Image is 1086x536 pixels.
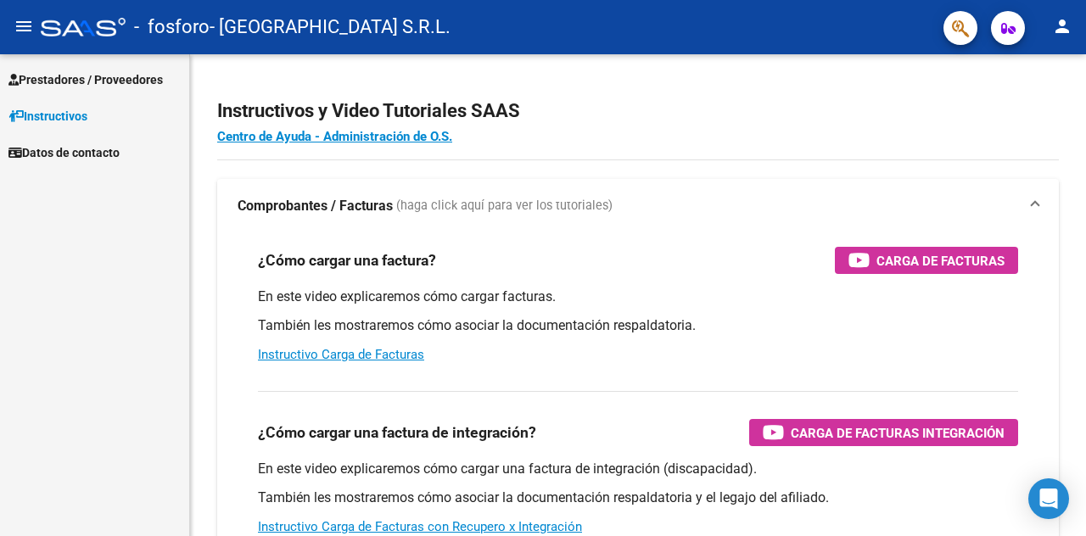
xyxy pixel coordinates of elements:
h3: ¿Cómo cargar una factura? [258,248,436,272]
span: Carga de Facturas [876,250,1005,271]
p: En este video explicaremos cómo cargar facturas. [258,288,1018,306]
span: Prestadores / Proveedores [8,70,163,89]
button: Carga de Facturas Integración [749,419,1018,446]
a: Instructivo Carga de Facturas [258,347,424,362]
span: - [GEOGRAPHIC_DATA] S.R.L. [210,8,451,46]
mat-icon: menu [14,16,34,36]
span: (haga click aquí para ver los tutoriales) [396,197,613,215]
strong: Comprobantes / Facturas [238,197,393,215]
mat-icon: person [1052,16,1072,36]
a: Instructivo Carga de Facturas con Recupero x Integración [258,519,582,534]
p: También les mostraremos cómo asociar la documentación respaldatoria y el legajo del afiliado. [258,489,1018,507]
p: En este video explicaremos cómo cargar una factura de integración (discapacidad). [258,460,1018,478]
p: También les mostraremos cómo asociar la documentación respaldatoria. [258,316,1018,335]
span: Instructivos [8,107,87,126]
div: Open Intercom Messenger [1028,478,1069,519]
mat-expansion-panel-header: Comprobantes / Facturas (haga click aquí para ver los tutoriales) [217,179,1059,233]
span: Datos de contacto [8,143,120,162]
a: Centro de Ayuda - Administración de O.S. [217,129,452,144]
button: Carga de Facturas [835,247,1018,274]
h2: Instructivos y Video Tutoriales SAAS [217,95,1059,127]
span: Carga de Facturas Integración [791,422,1005,444]
span: - fosforo [134,8,210,46]
h3: ¿Cómo cargar una factura de integración? [258,421,536,444]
